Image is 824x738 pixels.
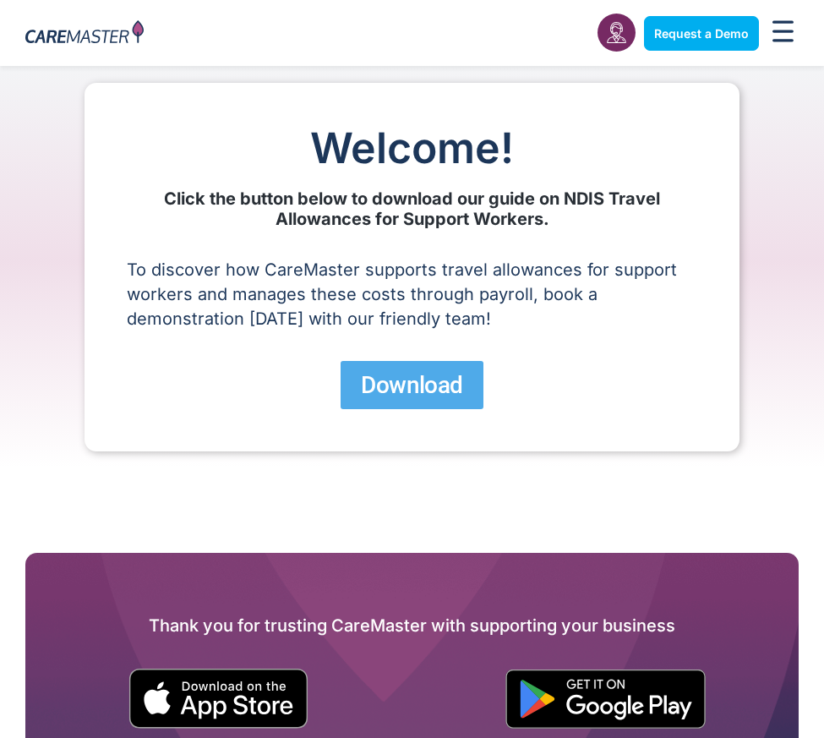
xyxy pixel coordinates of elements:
h2: Thank you for trusting CareMaster with supporting your business [25,612,799,639]
span: Download [361,371,462,400]
img: small black download on the apple app store button. [128,669,308,729]
a: Download [341,361,483,410]
img: CareMaster Logo [25,20,144,46]
p: To discover how CareMaster supports travel allowances for support workers and manages these costs... [127,258,697,331]
div: Menu Toggle [767,15,799,52]
img: "Get is on" Black Google play button. [505,670,706,729]
a: Request a Demo [644,16,759,51]
span: Request a Demo [654,26,749,41]
h1: Welcome! [127,125,697,172]
strong: Click the button below to download our guide on NDIS Travel Allowances for Support Workers. [164,189,660,229]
